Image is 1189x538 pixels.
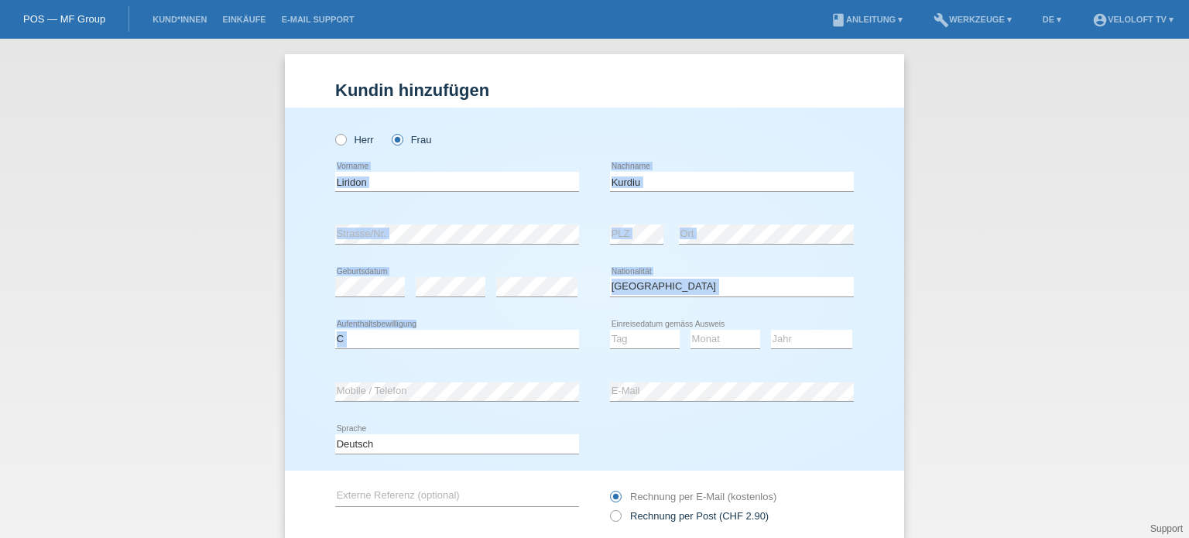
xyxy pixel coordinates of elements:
label: Rechnung per E-Mail (kostenlos) [610,491,776,502]
label: Frau [392,134,431,146]
input: Frau [392,134,402,144]
a: DE ▾ [1035,15,1069,24]
i: book [831,12,846,28]
a: Einkäufe [214,15,273,24]
a: Kund*innen [145,15,214,24]
label: Herr [335,134,374,146]
i: account_circle [1092,12,1108,28]
h1: Kundin hinzufügen [335,81,854,100]
label: Rechnung per Post (CHF 2.90) [610,510,769,522]
a: E-Mail Support [274,15,362,24]
a: POS — MF Group [23,13,105,25]
input: Rechnung per E-Mail (kostenlos) [610,491,620,510]
a: account_circleVeloLoft TV ▾ [1084,15,1181,24]
a: Support [1150,523,1183,534]
input: Rechnung per Post (CHF 2.90) [610,510,620,529]
input: Herr [335,134,345,144]
i: build [934,12,949,28]
a: bookAnleitung ▾ [823,15,910,24]
a: buildWerkzeuge ▾ [926,15,1019,24]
